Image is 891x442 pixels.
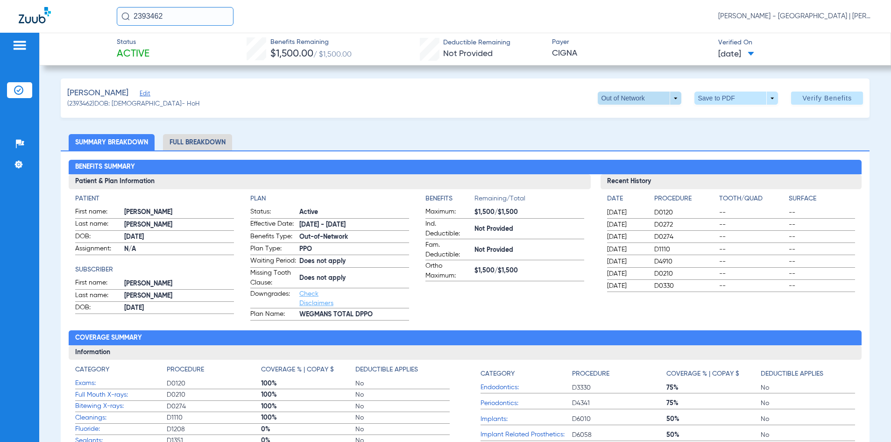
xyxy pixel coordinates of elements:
[69,330,862,345] h2: Coverage Summary
[481,369,515,379] h4: Category
[425,207,471,218] span: Maximum:
[250,232,296,243] span: Benefits Type:
[355,425,450,434] span: No
[572,430,666,440] span: D6058
[607,194,646,207] app-breakdown-title: Date
[124,244,234,254] span: N/A
[167,402,261,411] span: D0274
[654,269,716,278] span: D0210
[117,48,149,61] span: Active
[250,194,409,204] h4: Plan
[299,232,409,242] span: Out-of-Network
[789,220,855,229] span: --
[718,38,876,48] span: Verified On
[75,232,121,243] span: DOB:
[69,174,591,189] h3: Patient & Plan Information
[607,269,646,278] span: [DATE]
[789,194,855,207] app-breakdown-title: Surface
[124,220,234,230] span: [PERSON_NAME]
[75,413,167,423] span: Cleanings:
[261,365,334,375] h4: Coverage % | Copay $
[124,232,234,242] span: [DATE]
[474,194,584,207] span: Remaining/Total
[75,365,167,378] app-breakdown-title: Category
[666,365,761,382] app-breakdown-title: Coverage % | Copay $
[719,281,785,291] span: --
[607,257,646,266] span: [DATE]
[607,220,646,229] span: [DATE]
[654,257,716,266] span: D4910
[481,365,572,382] app-breakdown-title: Category
[425,261,471,281] span: Ortho Maximum:
[481,430,572,440] span: Implant Related Prosthetics:
[474,245,584,255] span: Not Provided
[789,245,855,254] span: --
[75,265,234,275] h4: Subscriber
[425,194,474,204] h4: Benefits
[167,425,261,434] span: D1208
[75,424,167,434] span: Fluoride:
[607,281,646,291] span: [DATE]
[654,194,716,207] app-breakdown-title: Procedure
[67,99,200,109] span: (2393462) DOB: [DEMOGRAPHIC_DATA] - HoH
[719,257,785,266] span: --
[270,49,313,59] span: $1,500.00
[789,208,855,217] span: --
[761,383,855,392] span: No
[425,240,471,260] span: Fam. Deductible:
[719,194,785,207] app-breakdown-title: Tooth/Quad
[789,257,855,266] span: --
[299,220,409,230] span: [DATE] - [DATE]
[261,402,355,411] span: 100%
[552,48,710,59] span: CIGNA
[75,291,121,302] span: Last name:
[789,232,855,242] span: --
[761,414,855,424] span: No
[69,134,155,150] li: Summary Breakdown
[261,425,355,434] span: 0%
[572,383,666,392] span: D3330
[761,365,855,382] app-breakdown-title: Deductible Applies
[789,269,855,278] span: --
[719,208,785,217] span: --
[163,134,232,150] li: Full Breakdown
[75,401,167,411] span: Bitewing X-rays:
[261,379,355,388] span: 100%
[270,37,352,47] span: Benefits Remaining
[719,194,785,204] h4: Tooth/Quad
[124,279,234,289] span: [PERSON_NAME]
[75,219,121,230] span: Last name:
[654,245,716,254] span: D1110
[719,220,785,229] span: --
[250,309,296,321] span: Plan Name:
[167,365,261,378] app-breakdown-title: Procedure
[75,390,167,400] span: Full Mouth X-rays:
[167,365,204,375] h4: Procedure
[167,390,261,399] span: D0210
[666,430,761,440] span: 50%
[140,90,148,99] span: Edit
[598,92,681,105] button: Out of Network
[117,7,233,26] input: Search for patients
[844,397,891,442] iframe: Chat Widget
[75,278,121,289] span: First name:
[425,194,474,207] app-breakdown-title: Benefits
[69,160,862,175] h2: Benefits Summary
[355,390,450,399] span: No
[355,402,450,411] span: No
[654,208,716,217] span: D0120
[250,219,296,230] span: Effective Date:
[719,232,785,242] span: --
[666,369,739,379] h4: Coverage % | Copay $
[75,207,121,218] span: First name:
[601,174,862,189] h3: Recent History
[719,245,785,254] span: --
[167,413,261,422] span: D1110
[552,37,710,47] span: Payer
[75,244,121,255] span: Assignment:
[719,269,785,278] span: --
[261,365,355,378] app-breakdown-title: Coverage % | Copay $
[425,219,471,239] span: Ind. Deductible:
[299,291,333,307] a: Check Disclaimers
[481,414,572,424] span: Implants:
